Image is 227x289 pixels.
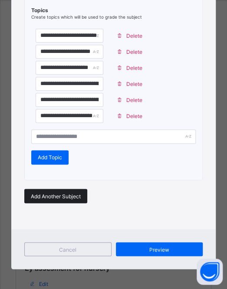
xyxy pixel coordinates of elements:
[31,193,81,199] span: Add Another Subject
[38,154,62,161] span: Add Topic
[122,246,196,253] span: Preview
[126,113,142,119] span: Delete
[31,14,142,20] span: Create topics which will be used to grade the subject
[126,33,142,39] span: Delete
[126,49,142,55] span: Delete
[126,97,142,103] span: Delete
[197,259,223,285] button: Open asap
[31,246,104,253] span: Cancel
[126,81,142,87] span: Delete
[126,65,142,71] span: Delete
[31,7,196,13] span: Topics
